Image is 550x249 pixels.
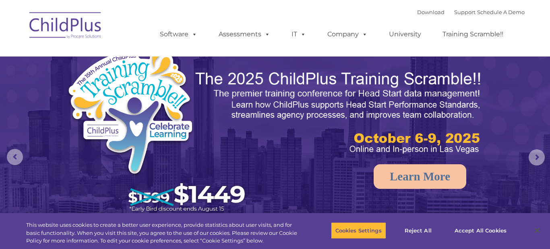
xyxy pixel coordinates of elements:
a: Support [454,9,476,15]
button: Reject All [393,222,443,239]
a: Assessments [211,26,278,42]
a: Learn More [374,164,466,189]
a: Download [417,9,445,15]
button: Close [528,222,546,239]
button: Cookies Settings [331,222,386,239]
a: Training Scramble!! [434,26,511,42]
font: | [417,9,525,15]
a: Software [152,26,205,42]
button: Accept All Cookies [450,222,511,239]
img: ChildPlus by Procare Solutions [25,6,106,47]
a: Company [319,26,376,42]
a: University [381,26,429,42]
a: Schedule A Demo [477,9,525,15]
a: IT [283,26,314,42]
div: This website uses cookies to create a better user experience, provide statistics about user visit... [26,221,302,245]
